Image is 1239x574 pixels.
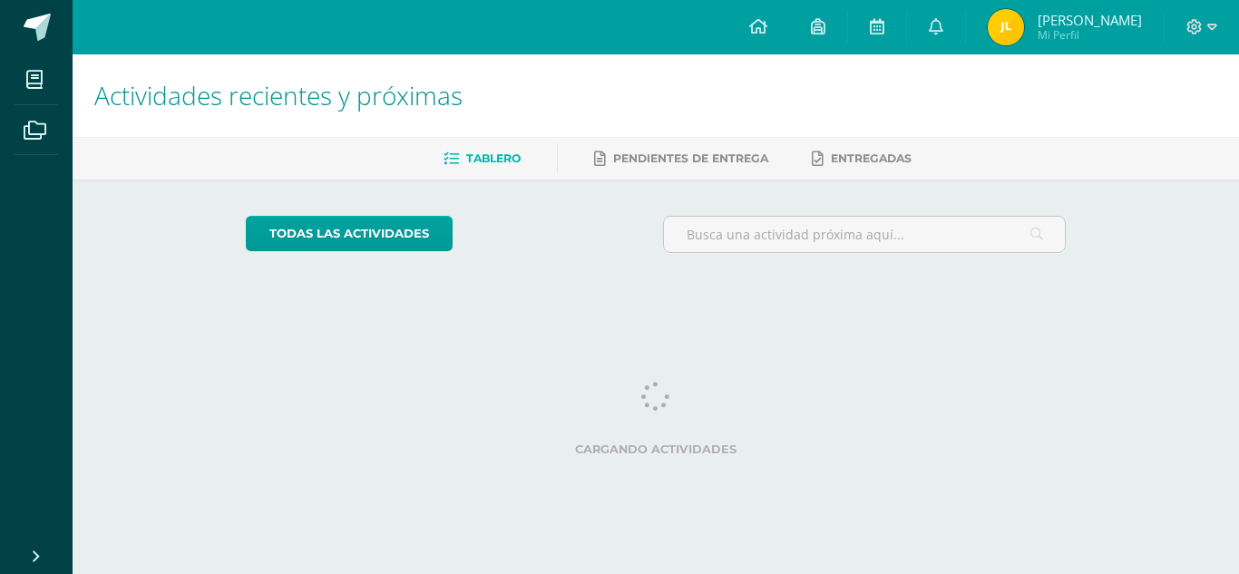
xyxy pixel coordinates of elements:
[988,9,1024,45] img: 5dc5b5fb5e1def4cbfe1aba904d51f7d.png
[466,151,521,165] span: Tablero
[1038,27,1142,43] span: Mi Perfil
[444,144,521,173] a: Tablero
[594,144,768,173] a: Pendientes de entrega
[613,151,768,165] span: Pendientes de entrega
[1038,11,1142,29] span: [PERSON_NAME]
[664,217,1066,252] input: Busca una actividad próxima aquí...
[246,216,453,251] a: todas las Actividades
[812,144,912,173] a: Entregadas
[246,443,1067,456] label: Cargando actividades
[94,78,463,112] span: Actividades recientes y próximas
[831,151,912,165] span: Entregadas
